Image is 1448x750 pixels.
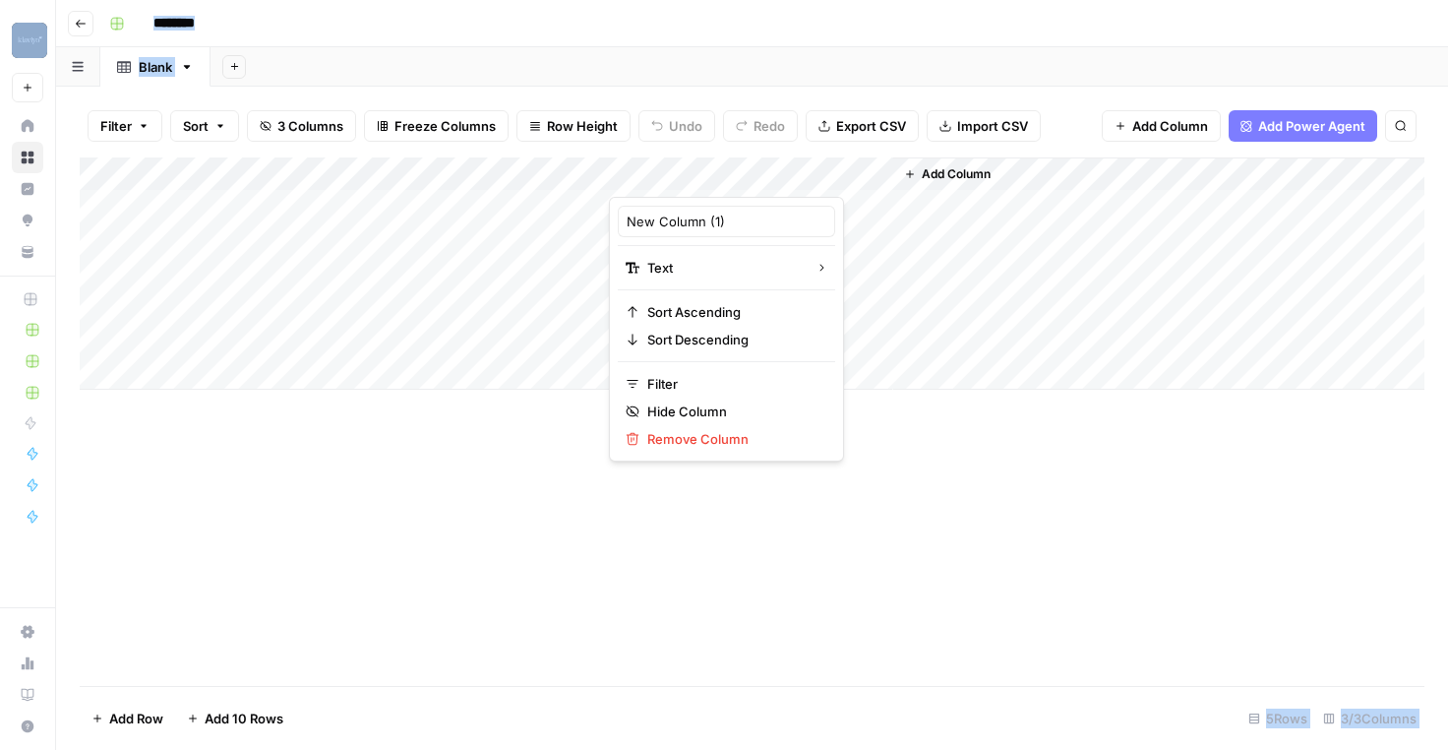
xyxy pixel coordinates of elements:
button: Add Row [80,703,175,734]
span: Hide Column [647,402,819,421]
button: 3 Columns [247,110,356,142]
button: Freeze Columns [364,110,509,142]
button: Add Column [1102,110,1221,142]
button: Row Height [516,110,631,142]
span: Add Row [109,709,163,728]
span: Row Height [547,116,618,136]
span: Export CSV [836,116,906,136]
span: Sort Descending [647,330,819,349]
div: 5 Rows [1240,703,1315,734]
button: Add Column [896,161,998,187]
button: Workspace: Klaviyo [12,16,43,65]
a: Usage [12,648,43,679]
span: Filter [647,374,819,394]
span: Add Column [1132,116,1208,136]
button: Export CSV [806,110,919,142]
button: Redo [723,110,798,142]
span: Redo [754,116,785,136]
span: Sort Ascending [647,302,819,322]
span: Remove Column [647,429,819,449]
span: Undo [669,116,702,136]
span: Sort [183,116,209,136]
span: Add 10 Rows [205,709,283,728]
span: Add Power Agent [1258,116,1365,136]
button: Sort [170,110,239,142]
button: Undo [638,110,715,142]
a: Settings [12,616,43,648]
button: Import CSV [927,110,1041,142]
a: Your Data [12,236,43,268]
a: Insights [12,173,43,205]
button: Add 10 Rows [175,703,295,734]
span: Add Column [922,165,991,183]
button: Help + Support [12,711,43,742]
span: Freeze Columns [394,116,496,136]
div: Blank [139,57,172,77]
button: Filter [88,110,162,142]
div: 3/3 Columns [1315,703,1424,734]
img: Klaviyo Logo [12,23,47,58]
span: Text [647,258,800,278]
a: Home [12,110,43,142]
a: Browse [12,142,43,173]
span: Import CSV [957,116,1028,136]
a: Learning Hub [12,679,43,711]
a: Opportunities [12,205,43,236]
a: Blank [100,47,211,87]
button: Add Power Agent [1229,110,1377,142]
span: Filter [100,116,132,136]
span: 3 Columns [277,116,343,136]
